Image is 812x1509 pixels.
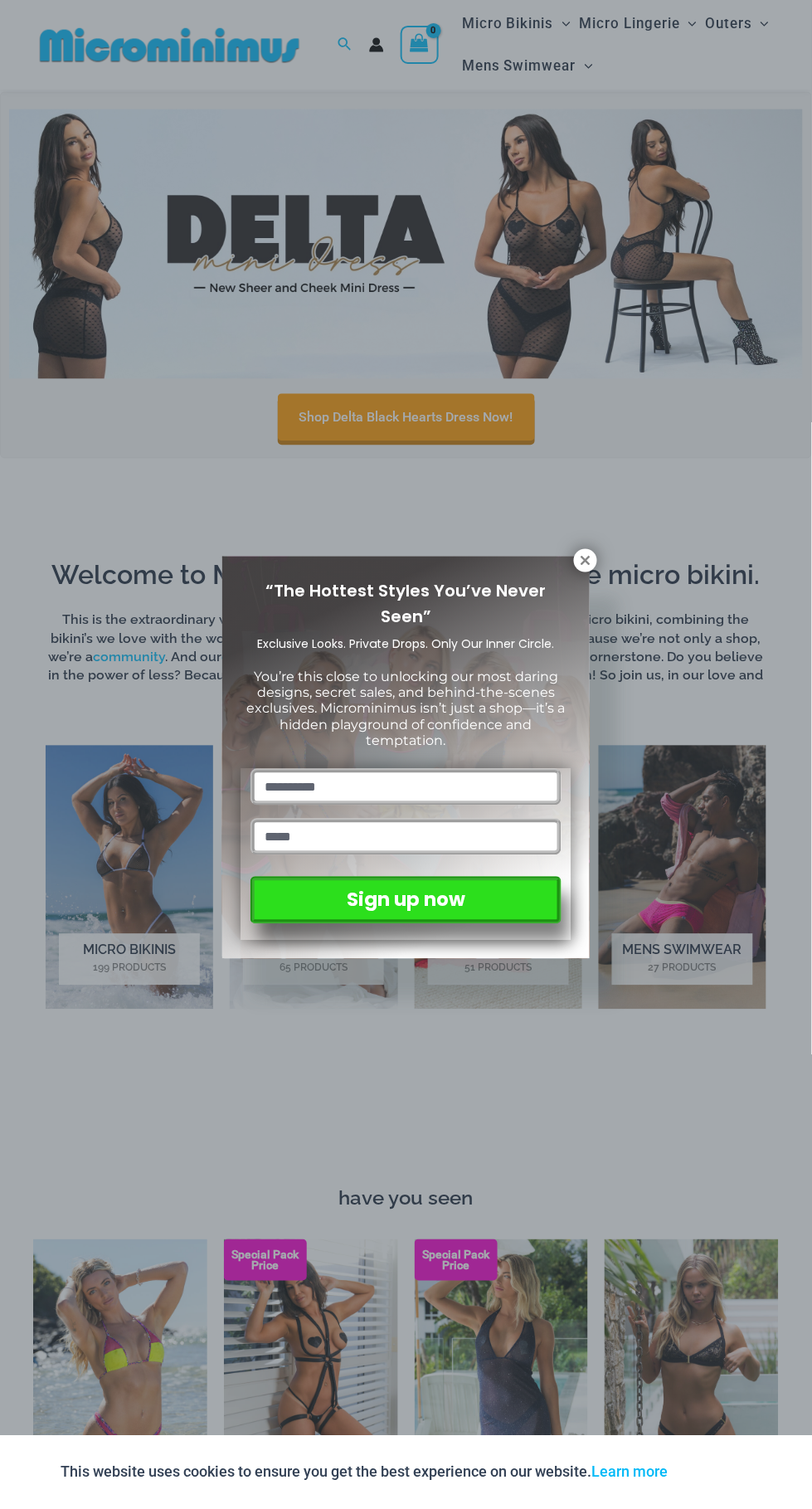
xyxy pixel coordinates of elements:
p: This website uses cookies to ensure you get the best experience on our website. [61,1460,669,1485]
span: “The Hottest Styles You’ve Never Seen” [266,580,547,629]
a: Learn more [592,1463,669,1481]
button: Close [574,549,597,572]
button: Accept [681,1453,751,1492]
span: You’re this close to unlocking our most daring designs, secret sales, and behind-the-scenes exclu... [247,669,566,749]
span: Exclusive Looks. Private Drops. Only Our Inner Circle. [258,636,555,653]
button: Sign up now [250,877,562,924]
